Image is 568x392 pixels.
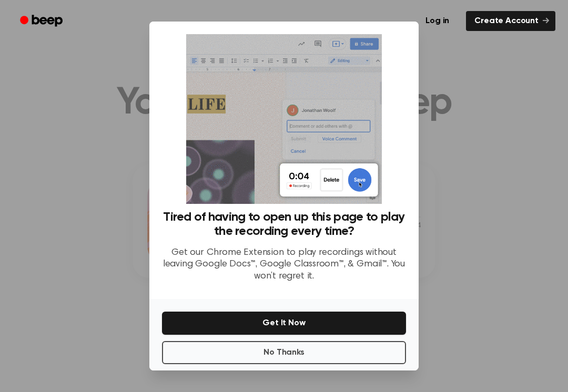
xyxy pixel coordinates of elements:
[162,210,406,239] h3: Tired of having to open up this page to play the recording every time?
[162,247,406,283] p: Get our Chrome Extension to play recordings without leaving Google Docs™, Google Classroom™, & Gm...
[162,312,406,335] button: Get It Now
[186,34,381,204] img: Beep extension in action
[466,11,555,31] a: Create Account
[415,9,460,33] a: Log in
[13,11,72,32] a: Beep
[162,341,406,364] button: No Thanks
